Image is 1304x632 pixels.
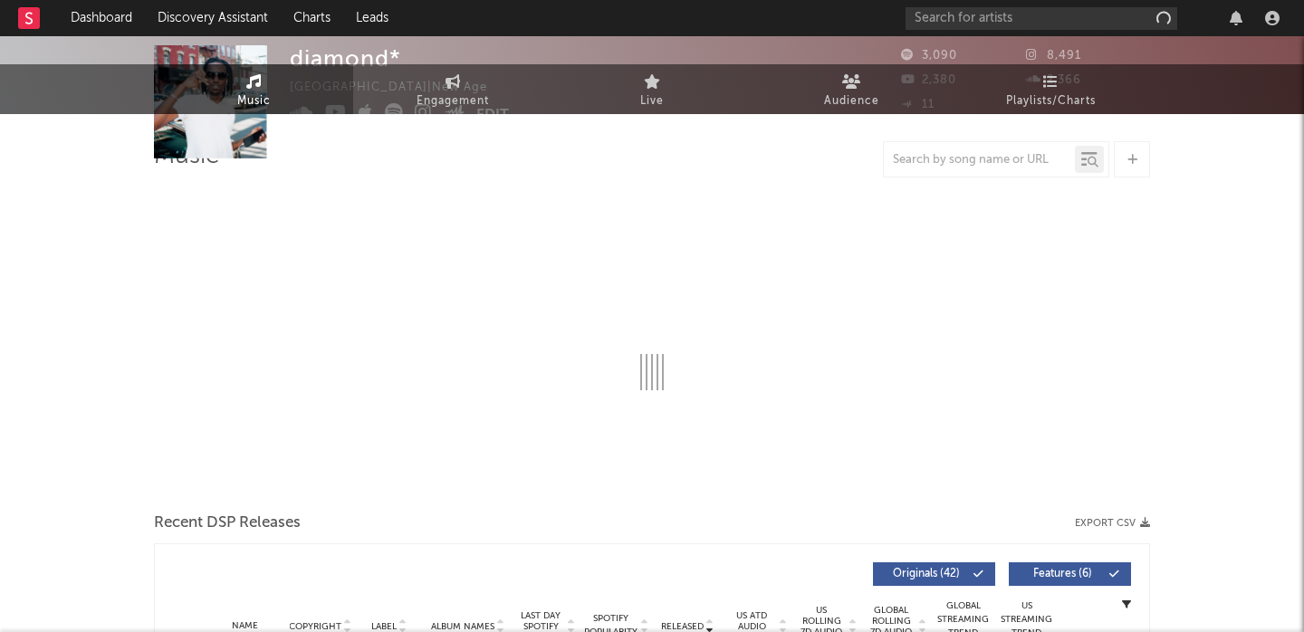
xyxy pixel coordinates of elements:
button: Export CSV [1075,518,1150,529]
span: Album Names [431,621,494,632]
span: Playlists/Charts [1006,91,1096,112]
input: Search by song name or URL [884,153,1075,168]
input: Search for artists [906,7,1177,30]
a: Audience [752,64,951,114]
span: Features ( 6 ) [1021,569,1104,579]
button: Features(6) [1009,562,1131,586]
a: Live [552,64,752,114]
button: Edit [476,103,509,126]
span: Music [237,91,271,112]
span: Audience [824,91,879,112]
span: Live [640,91,664,112]
span: 8,491 [1026,50,1081,62]
span: Copyright [289,621,341,632]
a: Engagement [353,64,552,114]
span: Originals ( 42 ) [885,569,968,579]
span: Released [661,621,704,632]
div: diamond* [290,45,401,72]
a: Playlists/Charts [951,64,1150,114]
button: Originals(42) [873,562,995,586]
span: 3,090 [901,50,957,62]
span: Label [371,621,397,632]
span: Recent DSP Releases [154,512,301,534]
a: Music [154,64,353,114]
span: Engagement [417,91,489,112]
